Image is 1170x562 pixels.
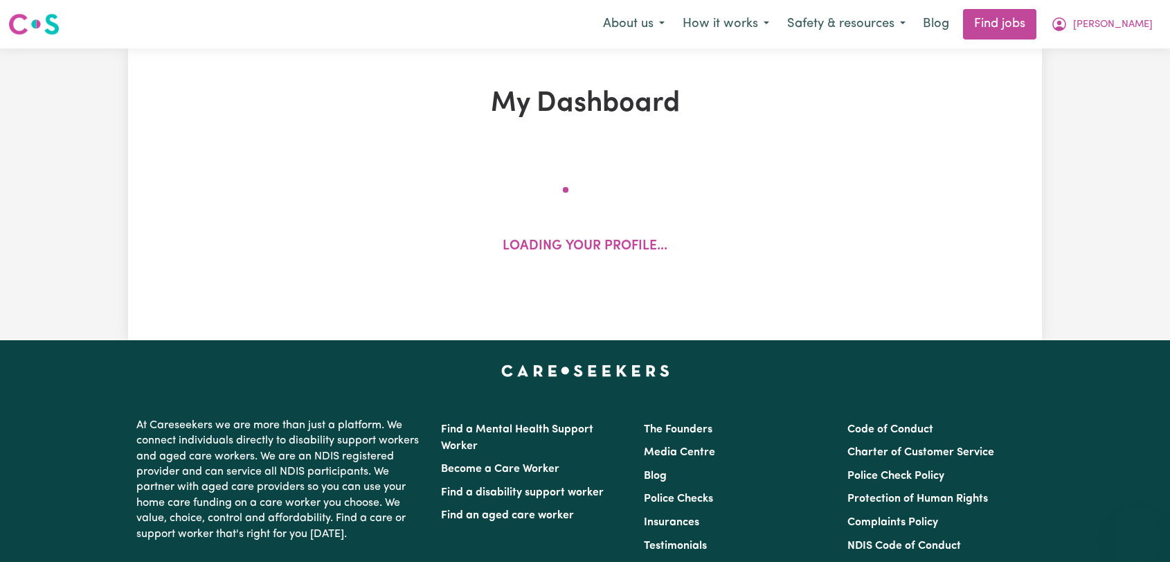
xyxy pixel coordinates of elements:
[501,365,669,376] a: Careseekers home page
[847,493,988,504] a: Protection of Human Rights
[847,541,961,552] a: NDIS Code of Conduct
[644,541,707,552] a: Testimonials
[503,237,667,257] p: Loading your profile...
[674,10,778,39] button: How it works
[963,9,1036,39] a: Find jobs
[915,9,957,39] a: Blog
[778,10,915,39] button: Safety & resources
[847,447,994,458] a: Charter of Customer Service
[441,464,559,475] a: Become a Care Worker
[644,471,667,482] a: Blog
[8,8,60,40] a: Careseekers logo
[644,517,699,528] a: Insurances
[847,517,938,528] a: Complaints Policy
[1115,507,1159,551] iframe: Button to launch messaging window
[441,424,593,452] a: Find a Mental Health Support Worker
[644,447,715,458] a: Media Centre
[1042,10,1162,39] button: My Account
[136,412,424,547] p: At Careseekers we are more than just a platform. We connect individuals directly to disability su...
[8,12,60,37] img: Careseekers logo
[441,510,574,521] a: Find an aged care worker
[289,87,881,121] h1: My Dashboard
[644,424,712,435] a: The Founders
[441,487,604,498] a: Find a disability support worker
[847,471,944,482] a: Police Check Policy
[594,10,674,39] button: About us
[1073,17,1153,33] span: [PERSON_NAME]
[644,493,713,504] a: Police Checks
[847,424,933,435] a: Code of Conduct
